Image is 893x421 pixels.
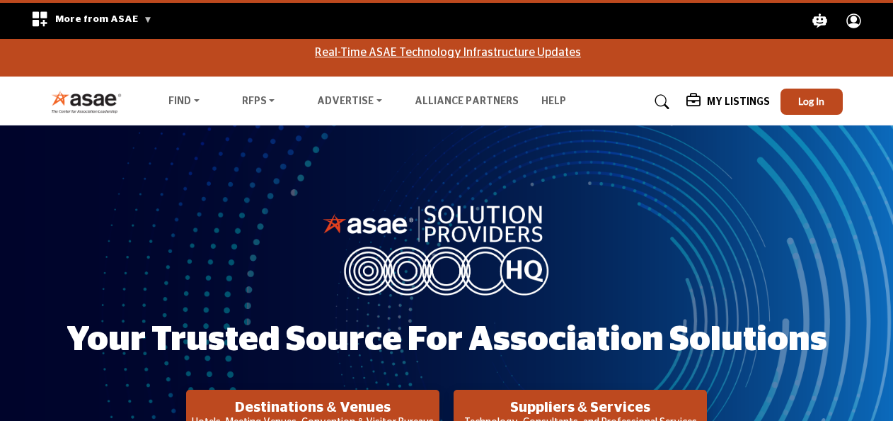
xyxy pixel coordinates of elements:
div: More from ASAE [22,3,161,39]
a: RFPs [232,92,285,112]
a: Alliance Partners [415,96,519,106]
a: Search [641,91,679,113]
a: Help [541,96,566,106]
h2: Destinations & Venues [190,399,435,416]
div: My Listings [686,94,770,111]
img: image [323,202,570,296]
h2: Suppliers & Services [458,399,703,416]
button: Log In [780,89,843,115]
img: Site Logo [51,90,129,113]
span: Log In [798,95,824,107]
a: Real-Time ASAE Technology Infrastructure Updates [315,47,581,58]
a: Advertise [307,92,392,112]
h1: Your Trusted Source for Association Solutions [67,318,827,362]
h5: My Listings [707,96,770,108]
span: More from ASAE [55,14,152,24]
a: Find [159,92,209,112]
